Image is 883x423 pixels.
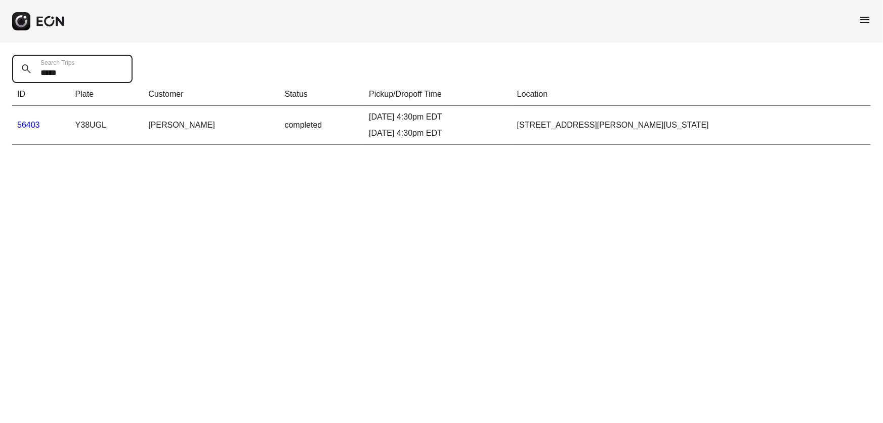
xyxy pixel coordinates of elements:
[70,106,144,145] td: Y38UGL
[40,59,74,67] label: Search Trips
[512,106,871,145] td: [STREET_ADDRESS][PERSON_NAME][US_STATE]
[280,83,364,106] th: Status
[280,106,364,145] td: completed
[17,121,40,129] a: 56403
[364,83,512,106] th: Pickup/Dropoff Time
[512,83,871,106] th: Location
[369,111,507,123] div: [DATE] 4:30pm EDT
[369,127,507,139] div: [DATE] 4:30pm EDT
[70,83,144,106] th: Plate
[143,106,279,145] td: [PERSON_NAME]
[12,83,70,106] th: ID
[143,83,279,106] th: Customer
[859,14,871,26] span: menu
